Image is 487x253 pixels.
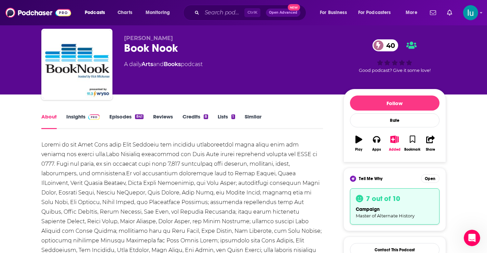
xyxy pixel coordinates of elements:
span: Charts [118,8,132,17]
div: Rate [350,113,439,127]
a: Books [164,61,181,67]
span: and [153,61,164,67]
button: Open AdvancedNew [266,9,300,17]
button: open menu [80,7,114,18]
button: open menu [354,7,401,18]
div: Added [389,148,401,152]
img: Book Nook [43,30,111,99]
button: Apps [368,131,385,156]
button: Added [385,131,403,156]
img: Podchaser - Follow, Share and Rate Podcasts [5,6,71,19]
span: 40 [379,39,398,51]
span: Good podcast? Give it some love! [359,68,431,73]
img: User Profile [463,5,478,20]
a: Charts [113,7,136,18]
span: Monitoring [146,8,170,17]
div: A daily podcast [124,60,203,68]
button: open menu [315,7,355,18]
span: [PERSON_NAME] [124,35,173,41]
div: 8 [204,114,208,119]
span: Ctrl K [244,8,260,17]
div: Bookmark [404,148,420,152]
input: Search podcasts, credits, & more... [202,7,244,18]
div: Search podcasts, credits, & more... [190,5,313,21]
button: open menu [401,7,426,18]
button: Show profile menu [463,5,478,20]
span: Logged in as lusodano [463,5,478,20]
div: 841 [135,114,143,119]
img: Podchaser Pro [88,114,100,120]
a: Lists1 [218,113,235,129]
a: Episodes841 [109,113,143,129]
span: Tell Me Why [359,176,382,181]
button: Follow [350,96,439,111]
button: Open [421,174,439,183]
button: open menu [141,7,179,18]
img: tell me why sparkle [351,177,355,181]
button: Bookmark [404,131,421,156]
span: For Business [320,8,347,17]
span: Master of Alternate History [356,213,415,218]
a: Show notifications dropdown [444,7,455,18]
span: campaign [356,206,380,212]
span: More [406,8,417,17]
a: Show notifications dropdown [427,7,439,18]
a: Arts [141,61,153,67]
button: Play [350,131,368,156]
a: Credits8 [182,113,208,129]
div: Play [355,148,362,152]
iframe: Intercom live chat [464,230,480,246]
a: Similar [245,113,261,129]
a: InsightsPodchaser Pro [66,113,100,129]
span: For Podcasters [358,8,391,17]
span: Open Advanced [269,11,297,14]
button: Share [421,131,439,156]
a: Reviews [153,113,173,129]
div: Apps [372,148,381,152]
div: 40Good podcast? Give it some love! [343,35,446,77]
a: 40 [373,39,398,51]
div: 1 [231,114,235,119]
span: New [288,4,300,11]
div: Share [426,148,435,152]
h3: 7 out of 10 [366,194,400,203]
a: About [41,113,57,129]
span: Podcasts [85,8,105,17]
